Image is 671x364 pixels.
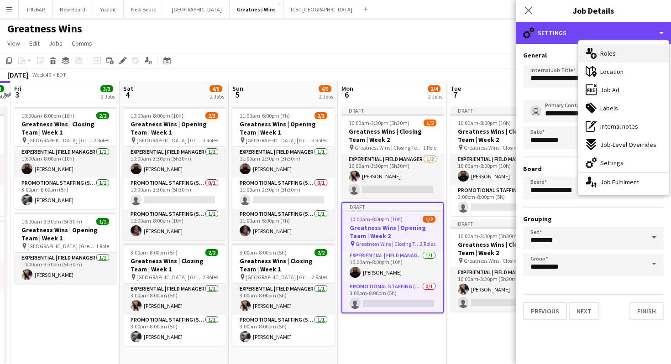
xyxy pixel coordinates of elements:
div: Draft [451,107,553,114]
div: 10:00am-8:00pm (10h)2/3Greatness Wins | Opening Team | Week 1 [GEOGRAPHIC_DATA] | Greatness Wins ... [123,107,225,240]
span: Greatness Wins | Closing Team | Week 2 [464,144,530,151]
span: 3/3 [100,85,113,92]
span: 2 Roles [94,137,109,144]
app-card-role: Promotional Staffing (Sales Staff)1/13:00pm-8:00pm (5h)[PERSON_NAME] [232,315,335,346]
app-job-card: 10:00am-8:00pm (10h)2/2Greatness Wins | Closing Team | Week 1 [GEOGRAPHIC_DATA] | Greatness Wins ... [14,107,116,209]
h3: Greatness Wins | Closing Team | Week 2 [341,127,444,144]
app-job-card: Draft10:00am-8:00pm (10h)1/2Greatness Wins | Closing Team | Week 2 Greatness Wins | Closing Team ... [451,107,553,216]
span: Job-Level Overrides [600,140,656,149]
span: 6 [340,89,353,100]
span: 3 [13,89,21,100]
h3: Greatness Wins | Opening Team | Week 2 [342,224,443,240]
span: View [7,39,20,47]
app-card-role: Experiential | Field Manager1/110:00am-8:00pm (10h)[PERSON_NAME] [342,250,443,281]
div: Draft [341,107,444,114]
span: [GEOGRAPHIC_DATA] | Greatness Wins Store [27,243,96,250]
span: Greatness Wins | Closing Team | Week 2 [355,144,423,151]
span: [GEOGRAPHIC_DATA] | Greatness Wins Store [246,274,312,281]
span: 3 Roles [312,137,327,144]
app-card-role: Experiential | Field Manager1/13:00pm-8:00pm (5h)[PERSON_NAME] [232,284,335,315]
span: 4 [122,89,133,100]
app-card-role: Promotional Staffing (Sales Staff)1/13:00pm-8:00pm (5h)[PERSON_NAME] [123,315,225,346]
button: [GEOGRAPHIC_DATA] [164,0,230,18]
span: [GEOGRAPHIC_DATA] | Greatness Wins Store [27,137,94,144]
div: 10:00am-3:30pm (5h30m)1/1Greatness Wins | Opening Team | Week 1 [GEOGRAPHIC_DATA] | Greatness Win... [14,213,116,284]
div: Draft [342,203,443,210]
span: Job Ad [600,86,619,94]
a: Jobs [45,37,66,49]
span: Labels [600,104,618,112]
span: 3:00pm-8:00pm (5h) [240,249,287,256]
span: 10:00am-8:00pm (10h) [350,216,403,223]
span: 4/5 [319,85,331,92]
span: Week 40 [30,71,53,78]
app-job-card: 3:00pm-8:00pm (5h)2/2Greatness Wins | Closing Team | Week 1 [GEOGRAPHIC_DATA] | Greatness Wins St... [232,244,335,346]
app-card-role: Promotional Staffing (Sales Staff)1/111:00am-6:00pm (7h)[PERSON_NAME] [232,209,335,240]
h3: Greatness Wins | Closing Team | Week 1 [123,257,225,273]
app-card-role: Promotional Staffing (Sales Staff)1/13:00pm-8:00pm (5h)[PERSON_NAME] [14,178,116,209]
span: Location [600,68,624,76]
span: [GEOGRAPHIC_DATA] | Greatness Wins Store [246,137,312,144]
span: Sun [232,84,243,93]
span: 1 Role [96,243,109,250]
app-card-role: Experiential | Field Manager1/110:00am-8:00pm (10h)[PERSON_NAME] [14,147,116,178]
span: 1 Role [423,144,436,151]
h3: Greatness Wins | Opening Team | Week 1 [123,120,225,136]
span: 2/4 [428,85,440,92]
div: Draft10:00am-3:30pm (5h30m)1/2Greatness Wins | Closing Team | Week 2 Greatness Wins | Closing Tea... [451,220,553,312]
app-card-role: Promotional Staffing (Sales Staff)0/13:00pm-8:00pm (5h) [342,281,443,312]
span: [GEOGRAPHIC_DATA] | Greatness Wins Store [136,274,203,281]
span: 10:00am-3:30pm (5h30m) [349,120,409,126]
span: [GEOGRAPHIC_DATA] | Greatness Wins Store [136,137,203,144]
span: 1/2 [423,216,435,223]
h3: Greatness Wins | Closing Team | Week 2 [451,240,553,257]
div: 2 Jobs [101,93,115,100]
button: New Board [124,0,164,18]
span: 2 Roles [203,274,218,281]
span: Mon [341,84,353,93]
h1: Greatness Wins [7,22,82,36]
a: Edit [26,37,43,49]
a: Comms [68,37,96,49]
h3: Grouping [523,215,664,223]
span: Internal notes [600,122,638,130]
span: Jobs [49,39,63,47]
span: Greatness Wins | Closing Team | Week 2 [464,257,532,264]
span: 2/3 [315,112,327,119]
span: 2/2 [96,112,109,119]
app-card-role: Promotional Staffing (Sales Staff)0/13:00pm-8:00pm (5h) [451,185,553,216]
app-job-card: Draft10:00am-8:00pm (10h)1/2Greatness Wins | Opening Team | Week 2 Greatness Wins | Closing Team ... [341,202,444,313]
app-card-role: Experiential | Field Manager1/111:00am-2:30pm (3h30m)[PERSON_NAME] [232,147,335,178]
button: TRUBAR [19,0,52,18]
span: 11:00am-6:00pm (7h) [240,112,290,119]
app-card-role: Experiential | Field Manager1/110:00am-8:00pm (10h)[PERSON_NAME] [451,154,553,185]
span: Greatness Wins | Closing Team | Week 2 [356,240,420,247]
h3: Job Details [516,5,671,16]
div: 2 Jobs [319,93,333,100]
span: 3:00pm-8:00pm (5h) [131,249,178,256]
app-job-card: 3:00pm-8:00pm (5h)2/2Greatness Wins | Closing Team | Week 1 [GEOGRAPHIC_DATA] | Greatness Wins St... [123,244,225,346]
h3: Greatness Wins | Opening Team | Week 1 [14,226,116,242]
span: 10:00am-8:00pm (10h) [21,112,74,119]
app-card-role: Promotional Staffing (Sales Staff)0/111:00am-2:30pm (3h30m) [232,178,335,209]
span: 10:00am-8:00pm (10h) [131,112,183,119]
h3: Board [523,165,664,173]
button: Greatness Wins [230,0,283,18]
span: 2 Roles [420,240,435,247]
span: 7 [449,89,461,100]
button: Finish [629,302,664,320]
span: Settings [600,159,624,167]
app-job-card: 11:00am-6:00pm (7h)2/3Greatness Wins | Opening Team | Week 1 [GEOGRAPHIC_DATA] | Greatness Wins S... [232,107,335,240]
button: ICSC [GEOGRAPHIC_DATA] [283,0,360,18]
button: Previous [523,302,567,320]
div: Job Fulfilment [578,173,669,191]
button: New Board [52,0,93,18]
span: 10:00am-8:00pm (10h) [458,120,511,126]
span: 3 Roles [203,137,218,144]
h3: Greatness Wins | Closing Team | Week 1 [232,257,335,273]
span: 2/2 [205,249,218,256]
app-card-role: Experiential | Field Manager1/210:00am-3:30pm (5h30m)[PERSON_NAME] [451,267,553,312]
